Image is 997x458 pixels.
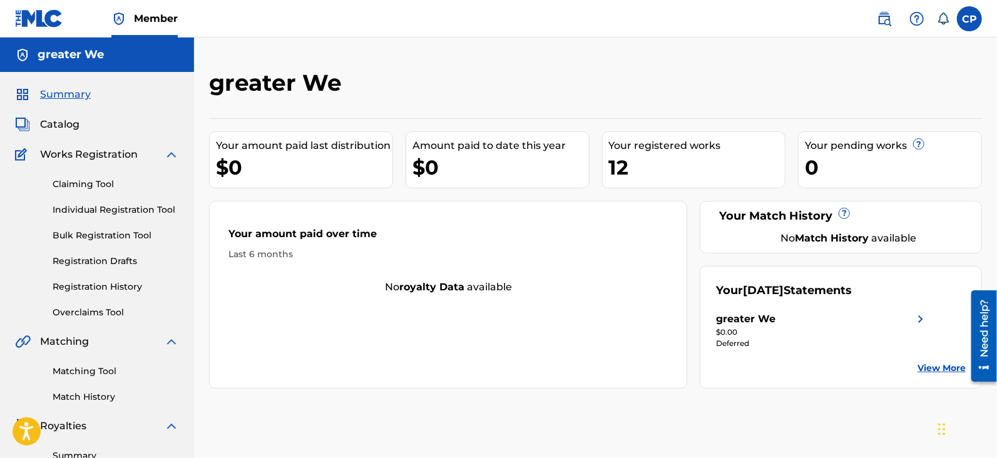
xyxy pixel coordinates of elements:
div: Deferred [716,338,928,349]
div: Your Statements [716,282,852,299]
div: Your registered works [609,138,785,153]
img: Works Registration [15,147,31,162]
span: Member [134,11,178,26]
div: 0 [805,153,981,181]
img: MLC Logo [15,9,63,28]
a: Match History [53,390,179,404]
img: expand [164,147,179,162]
div: Your Match History [716,208,966,225]
h2: greater We [209,69,348,97]
span: Catalog [40,117,79,132]
div: No available [732,231,966,246]
a: greater Weright chevron icon$0.00Deferred [716,312,928,349]
img: search [877,11,892,26]
div: greater We [716,312,775,327]
div: 12 [609,153,785,181]
a: Bulk Registration Tool [53,229,179,242]
a: Individual Registration Tool [53,203,179,216]
a: Registration Drafts [53,255,179,268]
span: Summary [40,87,91,102]
div: Help [904,6,929,31]
div: Your amount paid last distribution [216,138,392,153]
a: Claiming Tool [53,178,179,191]
img: Accounts [15,48,30,63]
span: Royalties [40,419,86,434]
span: Matching [40,334,89,349]
a: View More [918,362,966,375]
div: Notifications [937,13,949,25]
span: [DATE] [743,283,784,297]
iframe: Chat Widget [934,398,997,458]
img: expand [164,419,179,434]
span: ? [839,208,849,218]
img: Catalog [15,117,30,132]
span: ? [914,139,924,149]
a: Overclaims Tool [53,306,179,319]
div: User Menu [957,6,982,31]
img: Royalties [15,419,30,434]
a: Public Search [872,6,897,31]
div: Your pending works [805,138,981,153]
img: expand [164,334,179,349]
strong: royalty data [399,281,464,293]
div: Drag [938,410,946,448]
a: Matching Tool [53,365,179,378]
div: Your amount paid over time [228,226,668,248]
img: Summary [15,87,30,102]
div: Amount paid to date this year [412,138,589,153]
div: $0 [216,153,392,181]
a: CatalogCatalog [15,117,79,132]
iframe: Resource Center [962,285,997,386]
img: right chevron icon [913,312,928,327]
a: SummarySummary [15,87,91,102]
img: Matching [15,334,31,349]
h5: greater We [38,48,104,62]
span: Works Registration [40,147,138,162]
img: Top Rightsholder [111,11,126,26]
div: $0 [412,153,589,181]
div: No available [210,280,687,295]
a: Registration History [53,280,179,293]
img: help [909,11,924,26]
strong: Match History [795,232,869,244]
div: Last 6 months [228,248,668,261]
div: $0.00 [716,327,928,338]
